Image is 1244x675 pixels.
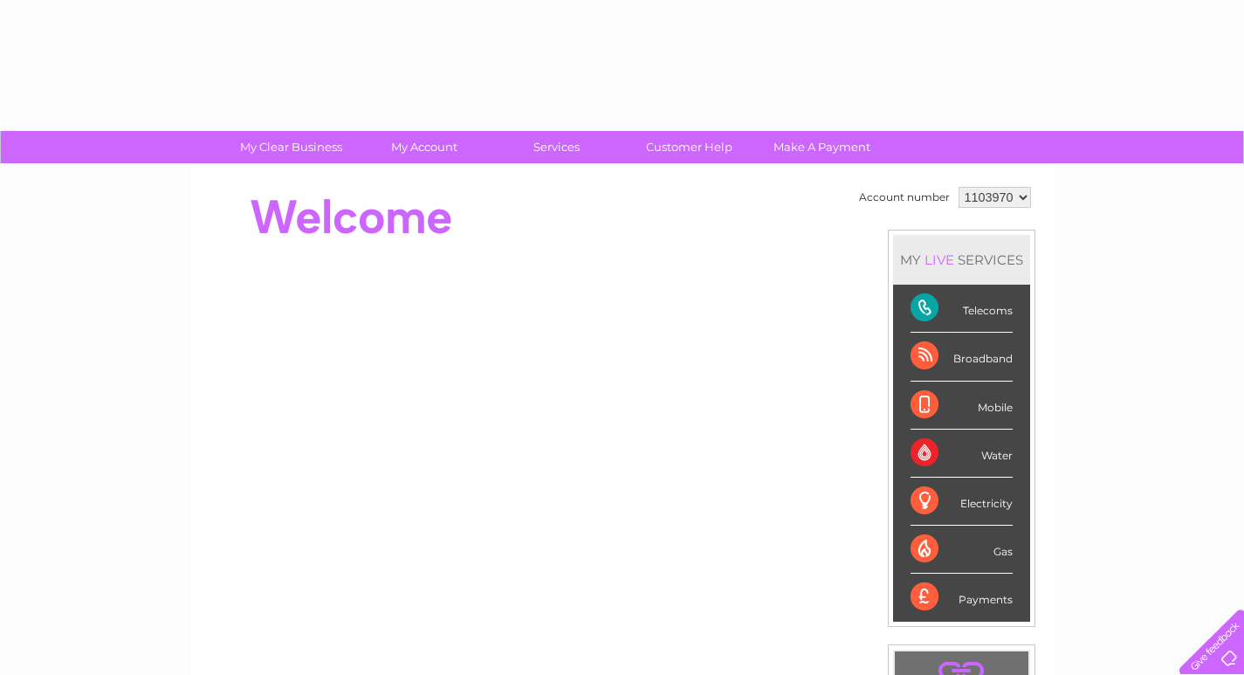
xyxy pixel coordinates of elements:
[911,478,1013,526] div: Electricity
[911,285,1013,333] div: Telecoms
[911,574,1013,621] div: Payments
[911,382,1013,430] div: Mobile
[855,183,954,212] td: Account number
[485,131,629,163] a: Services
[911,333,1013,381] div: Broadband
[893,235,1030,285] div: MY SERVICES
[911,526,1013,574] div: Gas
[911,430,1013,478] div: Water
[352,131,496,163] a: My Account
[219,131,363,163] a: My Clear Business
[921,251,958,268] div: LIVE
[617,131,761,163] a: Customer Help
[750,131,894,163] a: Make A Payment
